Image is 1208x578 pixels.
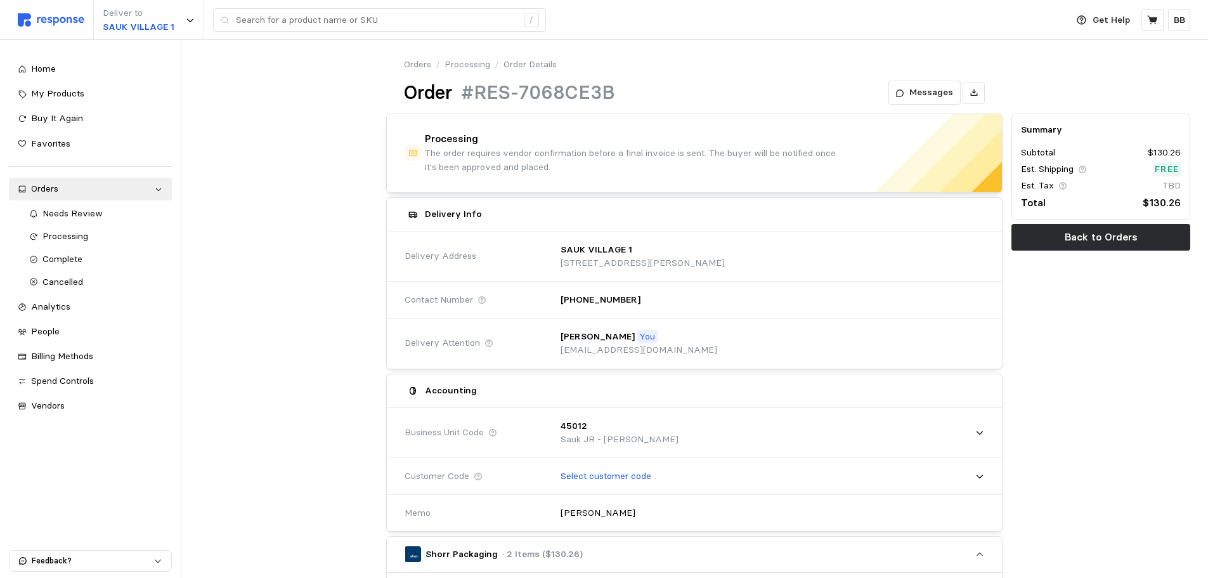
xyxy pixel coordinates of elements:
[1021,162,1074,176] p: Est. Shipping
[561,506,635,520] p: [PERSON_NAME]
[639,330,655,344] p: You
[31,350,93,362] span: Billing Methods
[1174,13,1185,27] p: BB
[42,253,82,265] span: Complete
[425,207,482,221] h5: Delivery Info
[9,82,172,105] a: My Products
[561,330,635,344] p: [PERSON_NAME]
[425,132,478,147] h4: Processing
[9,395,172,417] a: Vendors
[32,555,153,567] p: Feedback?
[495,58,499,72] p: /
[1021,179,1054,193] p: Est. Tax
[18,13,84,27] img: svg%3e
[31,63,56,74] span: Home
[405,470,469,483] span: Customer Code
[31,88,84,99] span: My Products
[1093,13,1130,27] p: Get Help
[9,296,172,319] a: Analytics
[405,336,480,350] span: Delivery Attention
[236,9,517,32] input: Search for a product name or SKU
[9,320,172,343] a: People
[9,345,172,368] a: Billing Methods
[31,112,83,124] span: Buy It Again
[10,551,171,571] button: Feedback?
[9,133,172,155] a: Favorites
[888,81,961,105] button: Messages
[1065,229,1138,245] p: Back to Orders
[31,301,70,312] span: Analytics
[103,20,174,34] p: SAUK VILLAGE 1
[20,271,172,294] a: Cancelled
[561,243,632,257] p: SAUK VILLAGE 1
[561,293,640,307] p: [PHONE_NUMBER]
[31,375,94,386] span: Spend Controls
[1021,123,1181,136] h5: Summary
[9,178,172,200] a: Orders
[103,6,174,20] p: Deliver to
[909,86,953,100] p: Messages
[1021,195,1046,211] p: Total
[561,256,725,270] p: [STREET_ADDRESS][PERSON_NAME]
[561,343,717,357] p: [EMAIL_ADDRESS][DOMAIN_NAME]
[561,433,679,447] p: Sauk JR - [PERSON_NAME]
[42,276,83,287] span: Cancelled
[425,548,498,562] p: Shorr Packaging
[524,13,539,28] div: /
[387,537,1002,572] button: Shorr Packaging· 2 Items ($130.26)
[1148,146,1181,160] p: $130.26
[436,58,440,72] p: /
[20,202,172,225] a: Needs Review
[9,107,172,130] a: Buy It Again
[445,58,490,72] a: Processing
[1021,146,1055,160] p: Subtotal
[502,548,583,562] p: · 2 Items ($130.26)
[42,230,88,242] span: Processing
[561,470,651,483] p: Select customer code
[503,58,557,72] p: Order Details
[405,249,476,263] span: Delivery Address
[42,207,103,219] span: Needs Review
[461,81,614,105] h1: #RES-7068CE3B
[405,293,473,307] span: Contact Number
[404,81,452,105] h1: Order
[405,506,431,520] span: Memo
[405,426,484,440] span: Business Unit Code
[1162,179,1181,193] p: TBD
[561,419,587,433] p: 45012
[425,147,840,174] p: The order requires vendor confirmation before a final invoice is sent. The buyer will be notified...
[31,325,60,337] span: People
[404,58,431,72] a: Orders
[425,384,477,397] h5: Accounting
[9,58,172,81] a: Home
[1155,162,1179,176] p: Free
[1143,195,1181,211] p: $130.26
[1168,9,1190,31] button: BB
[20,248,172,271] a: Complete
[1011,224,1190,251] button: Back to Orders
[1069,8,1138,32] button: Get Help
[31,400,65,411] span: Vendors
[31,182,150,196] div: Orders
[9,370,172,393] a: Spend Controls
[20,225,172,248] a: Processing
[31,138,70,149] span: Favorites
